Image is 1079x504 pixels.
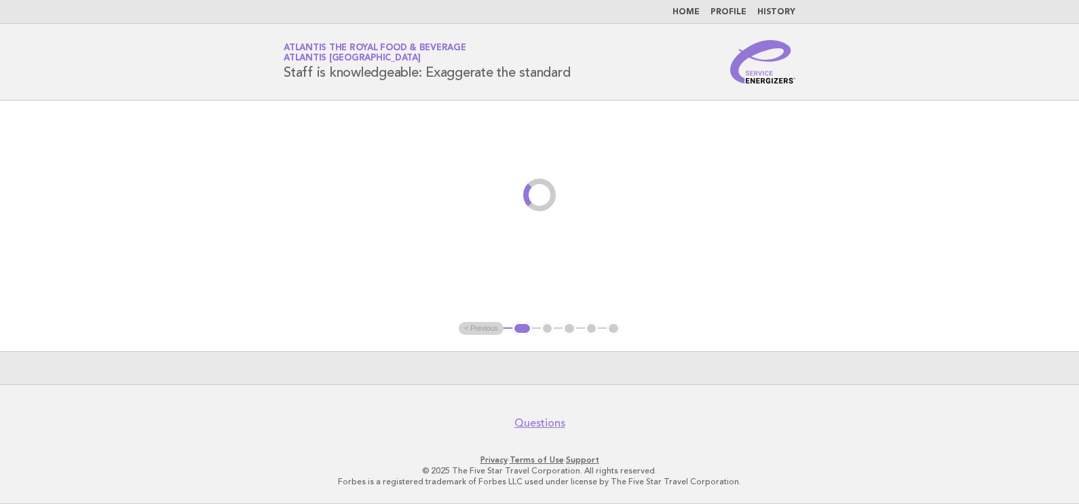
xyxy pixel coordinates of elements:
a: Terms of Use [510,455,564,465]
a: Atlantis the Royal Food & BeverageAtlantis [GEOGRAPHIC_DATA] [284,43,466,62]
p: · · [124,454,955,465]
img: Service Energizers [730,40,795,84]
span: Atlantis [GEOGRAPHIC_DATA] [284,54,421,63]
p: Forbes is a registered trademark of Forbes LLC used under license by The Five Star Travel Corpora... [124,476,955,487]
a: Profile [711,8,746,16]
a: History [757,8,795,16]
a: Questions [514,416,565,430]
p: © 2025 The Five Star Travel Corporation. All rights reserved. [124,465,955,476]
h1: Staff is knowledgeable: Exaggerate the standard [284,44,570,79]
a: Privacy [480,455,508,465]
a: Home [673,8,700,16]
a: Support [566,455,599,465]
